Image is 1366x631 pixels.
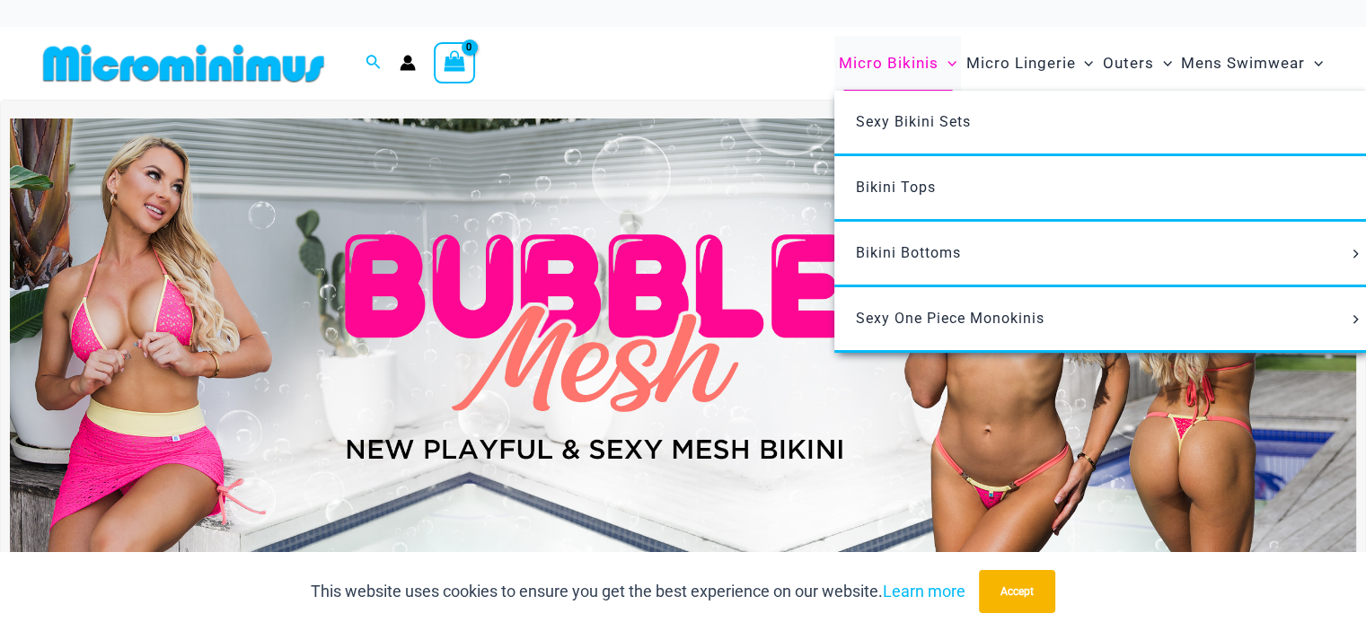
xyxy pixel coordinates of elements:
[834,36,961,91] a: Micro BikinisMenu ToggleMenu Toggle
[1098,36,1177,91] a: OutersMenu ToggleMenu Toggle
[1103,40,1154,86] span: Outers
[979,570,1055,613] button: Accept
[839,40,939,86] span: Micro Bikinis
[1346,315,1366,324] span: Menu Toggle
[939,40,956,86] span: Menu Toggle
[965,40,1075,86] span: Micro Lingerie
[400,55,416,71] a: Account icon link
[36,43,331,83] img: MM SHOP LOGO FLAT
[832,33,1330,93] nav: Site Navigation
[311,578,965,605] p: This website uses cookies to ensure you get the best experience on our website.
[883,582,965,600] a: Learn more
[1177,36,1327,91] a: Mens SwimwearMenu ToggleMenu Toggle
[1075,40,1093,86] span: Menu Toggle
[1346,250,1366,259] span: Menu Toggle
[856,244,961,261] span: Bikini Bottoms
[856,179,936,196] span: Bikini Tops
[856,310,1044,327] span: Sexy One Piece Monokinis
[366,52,382,74] a: Search icon link
[1154,40,1172,86] span: Menu Toggle
[10,118,1356,575] img: Bubble Mesh Highlight Pink
[1181,40,1305,86] span: Mens Swimwear
[856,113,971,130] span: Sexy Bikini Sets
[434,42,475,83] a: View Shopping Cart, empty
[1305,40,1323,86] span: Menu Toggle
[961,36,1097,91] a: Micro LingerieMenu ToggleMenu Toggle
